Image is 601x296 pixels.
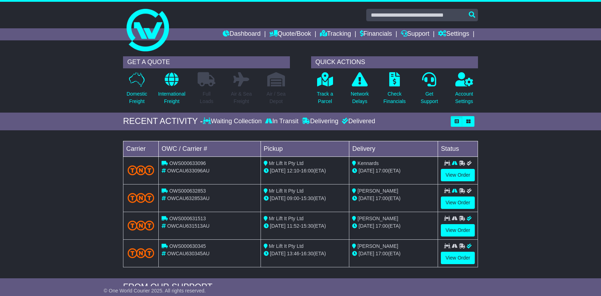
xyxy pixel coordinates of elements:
[264,195,346,202] div: - (ETA)
[352,167,435,175] div: (ETA)
[158,72,186,109] a: InternationalFreight
[104,288,206,294] span: © One World Courier 2025. All rights reserved.
[357,216,398,221] span: [PERSON_NAME]
[128,248,154,258] img: TNT_Domestic.png
[340,118,375,125] div: Delivered
[264,250,346,257] div: - (ETA)
[441,252,475,264] a: View Order
[269,243,304,249] span: Mr Lift It Pty Ltd
[384,90,406,105] p: Check Financials
[301,223,313,229] span: 15:30
[261,141,349,156] td: Pickup
[203,118,263,125] div: Waiting Collection
[158,90,185,105] p: International Freight
[350,72,369,109] a: NetworkDelays
[441,197,475,209] a: View Order
[375,251,388,256] span: 17:00
[269,160,304,166] span: Mr Lift It Pty Ltd
[358,223,374,229] span: [DATE]
[352,250,435,257] div: (ETA)
[123,141,159,156] td: Carrier
[357,160,379,166] span: Kennards
[441,224,475,237] a: View Order
[263,118,300,125] div: In Transit
[351,90,369,105] p: Network Delays
[169,216,206,221] span: OWS000631513
[421,90,438,105] p: Get Support
[349,141,438,156] td: Delivery
[357,188,398,194] span: [PERSON_NAME]
[301,168,313,173] span: 16:00
[169,160,206,166] span: OWS000633096
[358,168,374,173] span: [DATE]
[287,168,299,173] span: 12:10
[267,90,286,105] p: Air / Sea Depot
[455,90,473,105] p: Account Settings
[300,118,340,125] div: Delivering
[269,216,304,221] span: Mr Lift It Pty Ltd
[128,165,154,175] img: TNT_Domestic.png
[317,90,333,105] p: Track a Parcel
[127,90,147,105] p: Domestic Freight
[320,28,351,40] a: Tracking
[270,195,286,201] span: [DATE]
[301,251,313,256] span: 16:30
[167,195,210,201] span: OWCAU632853AU
[231,90,252,105] p: Air & Sea Freight
[420,72,438,109] a: GetSupport
[357,243,398,249] span: [PERSON_NAME]
[287,223,299,229] span: 11:52
[169,243,206,249] span: OWS000630345
[169,188,206,194] span: OWS000632853
[441,169,475,181] a: View Order
[438,28,469,40] a: Settings
[375,195,388,201] span: 17:00
[270,251,286,256] span: [DATE]
[301,195,313,201] span: 15:30
[360,28,392,40] a: Financials
[123,282,478,292] div: FROM OUR SUPPORT
[123,116,203,126] div: RECENT ACTIVITY -
[167,251,210,256] span: OWCAU630345AU
[375,168,388,173] span: 17:00
[167,223,210,229] span: OWCAU631513AU
[223,28,261,40] a: Dashboard
[270,223,286,229] span: [DATE]
[358,195,374,201] span: [DATE]
[264,222,346,230] div: - (ETA)
[316,72,333,109] a: Track aParcel
[270,168,286,173] span: [DATE]
[358,251,374,256] span: [DATE]
[269,188,304,194] span: Mr Lift It Pty Ltd
[455,72,474,109] a: AccountSettings
[126,72,147,109] a: DomesticFreight
[264,167,346,175] div: - (ETA)
[167,168,210,173] span: OWCAU633096AU
[123,56,290,68] div: GET A QUOTE
[438,141,478,156] td: Status
[375,223,388,229] span: 17:00
[352,222,435,230] div: (ETA)
[311,56,478,68] div: QUICK ACTIONS
[159,141,261,156] td: OWC / Carrier #
[128,193,154,203] img: TNT_Domestic.png
[128,221,154,230] img: TNT_Domestic.png
[401,28,430,40] a: Support
[198,90,215,105] p: Full Loads
[287,251,299,256] span: 13:46
[287,195,299,201] span: 09:00
[383,72,406,109] a: CheckFinancials
[352,195,435,202] div: (ETA)
[269,28,311,40] a: Quote/Book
